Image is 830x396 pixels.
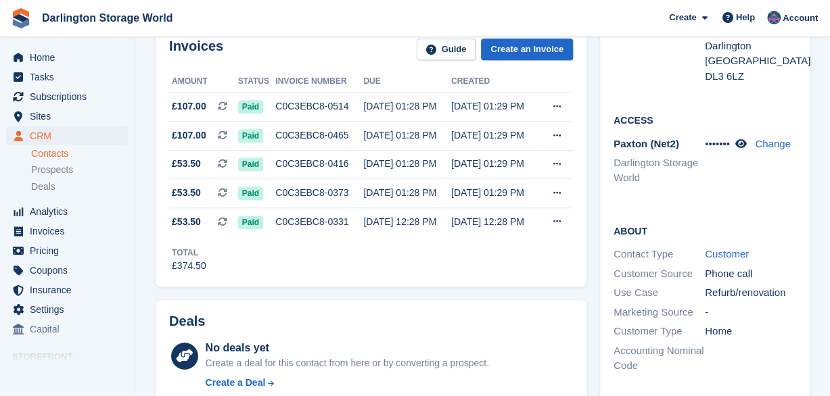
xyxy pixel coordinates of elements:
a: menu [7,68,128,86]
a: Guide [417,39,476,61]
a: menu [7,280,128,299]
span: Pricing [30,241,111,260]
span: Insurance [30,280,111,299]
a: Change [755,138,791,149]
span: Paid [238,216,263,229]
th: Created [451,71,539,93]
span: ••••••• [705,138,730,149]
a: menu [7,87,128,106]
a: Prospects [31,163,128,177]
img: Janine Watson [767,11,781,24]
div: [DATE] 01:29 PM [451,128,539,143]
a: Darlington Storage World [37,7,178,29]
a: menu [7,222,128,241]
div: Marketing Source [614,305,705,320]
div: [DATE] 01:28 PM [363,128,451,143]
h2: Access [614,113,796,126]
a: menu [7,202,128,221]
div: [GEOGRAPHIC_DATA] [705,53,796,69]
a: Contacts [31,147,128,160]
h2: Deals [169,314,205,329]
span: Account [783,11,818,25]
a: menu [7,126,128,145]
span: Coupons [30,261,111,280]
a: menu [7,241,128,260]
div: Total [172,247,206,259]
h2: Invoices [169,39,223,61]
span: Prospects [31,164,73,176]
div: [DATE] 12:28 PM [363,215,451,229]
span: Home [30,48,111,67]
th: Status [238,71,276,93]
div: C0C3EBC8-0416 [275,157,363,171]
h2: About [614,224,796,237]
a: Deals [31,180,128,194]
span: Invoices [30,222,111,241]
div: [DATE] 01:28 PM [363,157,451,171]
div: Accounting Nominal Code [614,343,705,374]
a: menu [7,48,128,67]
div: Darlington [705,39,796,54]
div: C0C3EBC8-0331 [275,215,363,229]
div: Refurb/renovation [705,285,796,301]
div: Create a deal for this contact from here or by converting a prospect. [206,356,489,370]
div: No deals yet [206,340,489,356]
a: Customer [705,248,749,259]
span: £53.50 [172,157,201,171]
div: [DATE] 01:28 PM [363,186,451,200]
div: Customer Source [614,266,705,282]
span: Settings [30,300,111,319]
span: Analytics [30,202,111,221]
div: C0C3EBC8-0373 [275,186,363,200]
span: £107.00 [172,128,206,143]
a: menu [7,320,128,339]
span: £53.50 [172,186,201,200]
span: Tasks [30,68,111,86]
span: £53.50 [172,215,201,229]
th: Due [363,71,451,93]
div: Address [614,8,705,84]
span: Paid [238,100,263,114]
div: Create a Deal [206,376,266,390]
span: Paxton (Net2) [614,138,679,149]
div: C0C3EBC8-0465 [275,128,363,143]
div: C0C3EBC8-0514 [275,99,363,114]
a: menu [7,107,128,126]
th: Invoice number [275,71,363,93]
a: Create a Deal [206,376,489,390]
li: Darlington Storage World [614,155,705,186]
th: Amount [169,71,238,93]
span: CRM [30,126,111,145]
span: Storefront [12,350,135,364]
div: Home [705,324,796,339]
div: Customer Type [614,324,705,339]
a: menu [7,261,128,280]
div: DL3 6LZ [705,69,796,84]
span: Paid [238,187,263,200]
div: [DATE] 01:29 PM [451,186,539,200]
div: £374.50 [172,259,206,273]
span: Create [669,11,696,24]
span: Paid [238,129,263,143]
span: Subscriptions [30,87,111,106]
div: [DATE] 01:28 PM [363,99,451,114]
div: [DATE] 01:29 PM [451,99,539,114]
a: menu [7,300,128,319]
span: Paid [238,157,263,171]
a: Create an Invoice [481,39,573,61]
div: Contact Type [614,247,705,262]
span: £107.00 [172,99,206,114]
div: [DATE] 01:29 PM [451,157,539,171]
div: Phone call [705,266,796,282]
span: Sites [30,107,111,126]
div: [DATE] 12:28 PM [451,215,539,229]
div: Use Case [614,285,705,301]
span: Capital [30,320,111,339]
div: - [705,305,796,320]
span: Deals [31,180,55,193]
span: Help [736,11,755,24]
img: stora-icon-8386f47178a22dfd0bd8f6a31ec36ba5ce8667c1dd55bd0f319d3a0aa187defe.svg [11,8,31,28]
